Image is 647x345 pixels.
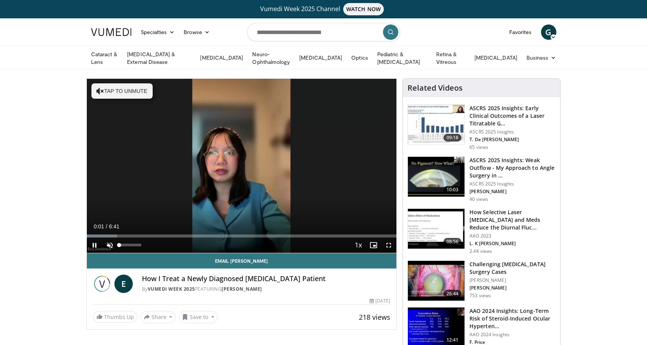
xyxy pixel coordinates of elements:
a: Vumedi Week 2025 [148,286,195,292]
p: 40 views [469,196,488,202]
p: 65 views [469,144,488,150]
a: [MEDICAL_DATA] [470,50,522,65]
p: AAO 2024 Insights [469,332,556,338]
span: 08:56 [443,238,462,246]
div: Progress Bar [87,234,397,238]
span: 218 views [359,312,390,322]
a: Cataract & Lens [86,50,123,66]
a: Thumbs Up [93,311,137,323]
p: ASCRS 2025 Insights [469,181,556,187]
a: [MEDICAL_DATA] [295,50,347,65]
span: 12:41 [443,336,462,344]
a: [MEDICAL_DATA] & External Disease [122,50,196,66]
h4: How I Treat a Newly Diagnosed [MEDICAL_DATA] Patient [142,275,391,283]
span: 10:03 [443,186,462,194]
img: 05a6f048-9eed-46a7-93e1-844e43fc910c.150x105_q85_crop-smart_upscale.jpg [408,261,464,301]
span: 09:18 [443,134,462,142]
a: Retina & Vitreous [432,50,470,66]
h3: ASCRS 2025 Insights: Early Clinical Outcomes of a Laser Titratable G… [469,104,556,127]
a: [PERSON_NAME] [222,286,262,292]
button: Pause [87,238,102,253]
span: WATCH NOW [343,3,384,15]
span: 6:41 [109,223,119,229]
a: Pediatric & [MEDICAL_DATA] [373,50,432,66]
p: [PERSON_NAME] [469,189,556,195]
button: Fullscreen [381,238,396,253]
img: Vumedi Week 2025 [93,275,111,293]
div: By FEATURING [142,286,391,293]
p: L. K [PERSON_NAME] [469,241,556,247]
a: 26:44 Challenging [MEDICAL_DATA] Surgery Cases [PERSON_NAME] [PERSON_NAME] 753 views [407,260,556,301]
a: G [541,24,556,40]
a: Business [522,50,561,65]
button: Share [140,311,176,323]
p: AAO 2023 [469,233,556,239]
img: 420b1191-3861-4d27-8af4-0e92e58098e4.150x105_q85_crop-smart_upscale.jpg [408,209,464,249]
a: [MEDICAL_DATA] [196,50,248,65]
h3: AAO 2024 Insights: Long-Term Risk of Steroid-Induced Ocular Hyperten… [469,307,556,330]
p: [PERSON_NAME] [469,285,556,291]
span: 0:01 [94,223,104,229]
h3: How Selective Laser [MEDICAL_DATA] and Meds Reduce the Diurnal Fluc… [469,208,556,231]
a: Browse [179,24,214,40]
span: 26:44 [443,290,462,298]
p: 753 views [469,293,491,299]
a: E [114,275,133,293]
a: 10:03 ASCRS 2025 Insights: Weak Outflow - My Approach to Angle Surgery in … ASCRS 2025 Insights [... [407,156,556,202]
button: Unmute [102,238,117,253]
a: Vumedi Week 2025 ChannelWATCH NOW [92,3,555,15]
button: Playback Rate [350,238,366,253]
h4: Related Videos [407,83,463,93]
a: 09:18 ASCRS 2025 Insights: Early Clinical Outcomes of a Laser Titratable G… ASCRS 2025 Insights T... [407,104,556,150]
button: Save to [179,311,218,323]
p: [PERSON_NAME] [469,277,556,283]
img: c4ee65f2-163e-44d3-aede-e8fb280be1de.150x105_q85_crop-smart_upscale.jpg [408,157,464,197]
input: Search topics, interventions [247,23,400,41]
a: Email [PERSON_NAME] [87,253,397,269]
button: Enable picture-in-picture mode [366,238,381,253]
video-js: Video Player [87,79,397,253]
img: b8bf30ca-3013-450f-92b0-de11c61660f8.150x105_q85_crop-smart_upscale.jpg [408,105,464,145]
h3: ASCRS 2025 Insights: Weak Outflow - My Approach to Angle Surgery in … [469,156,556,179]
a: Optics [347,50,372,65]
p: T. De [PERSON_NAME] [469,137,556,143]
a: Favorites [505,24,536,40]
p: ASCRS 2025 Insights [469,129,556,135]
a: Specialties [136,24,179,40]
button: Tap to unmute [91,83,153,99]
a: Neuro-Ophthalmology [248,50,295,66]
span: / [106,223,108,229]
a: 08:56 How Selective Laser [MEDICAL_DATA] and Meds Reduce the Diurnal Fluc… AAO 2023 L. K [PERSON_... [407,208,556,254]
img: VuMedi Logo [91,28,132,36]
div: Volume Level [119,244,141,246]
div: [DATE] [370,298,390,304]
p: 2.4K views [469,248,492,254]
h3: Challenging [MEDICAL_DATA] Surgery Cases [469,260,556,276]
